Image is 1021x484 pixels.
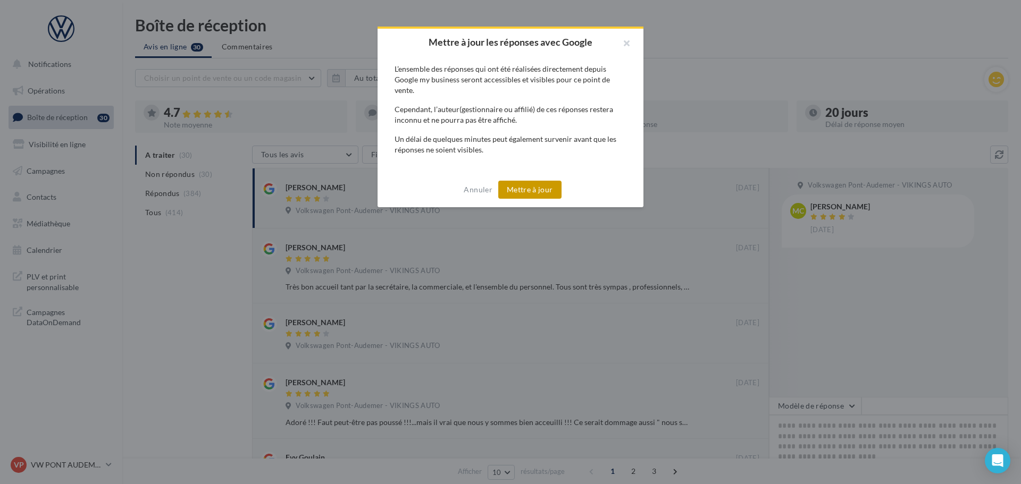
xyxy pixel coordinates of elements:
[395,104,626,125] div: Cependant, l’auteur(gestionnaire ou affilié) de ces réponses restera inconnu et ne pourra pas êtr...
[395,134,626,155] div: Un délai de quelques minutes peut également survenir avant que les réponses ne soient visibles.
[395,37,626,47] h2: Mettre à jour les réponses avec Google
[498,181,562,199] button: Mettre à jour
[395,64,610,95] span: L’ensemble des réponses qui ont été réalisées directement depuis Google my business seront access...
[985,448,1010,473] div: Open Intercom Messenger
[459,183,496,196] button: Annuler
